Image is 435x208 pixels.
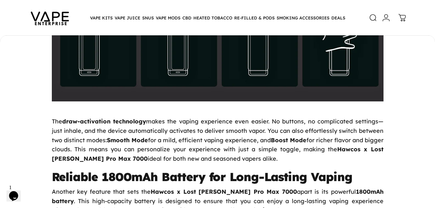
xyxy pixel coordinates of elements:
a: DEALS [330,11,346,25]
strong: Hawcos x Lost [PERSON_NAME] Pro Max 7000 [151,188,297,195]
summary: VAPE MODS [155,11,181,25]
summary: VAPE JUICE [114,11,141,25]
span: apart is its powerful [297,188,356,195]
span: The [52,118,62,125]
span: for richer flavor and bigger clouds. This means you can personalize your experience with just a s... [52,136,383,153]
span: Another key feature that sets the [52,188,151,195]
img: Vape Enterprise [21,3,79,33]
summary: RE-FILLED & PODS [233,11,276,25]
span: for a mild, efficient vaping experience, and [148,136,271,144]
strong: Boost Mode [271,136,306,144]
a: 0 items [395,11,409,25]
span: makes the vaping experience even easier. No buttons, no complicated settings—just inhale, and the... [52,118,383,144]
strong: Reliable 1800mAh Battery for Long-Lasting Vaping [52,169,352,184]
summary: SMOKING ACCESSORIES [276,11,330,25]
strong: 1800mAh battery [52,188,383,205]
summary: VAPE KITS [89,11,114,25]
strong: Smooth Mode [107,136,148,144]
iframe: chat widget [6,182,27,202]
summary: HEATED TOBACCO [192,11,233,25]
span: ideal for both new and seasoned vapers alike. [148,155,278,162]
summary: SNUS [141,11,155,25]
summary: CBD [181,11,192,25]
strong: draw-activation technology [62,118,146,125]
nav: Primary [89,11,346,25]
